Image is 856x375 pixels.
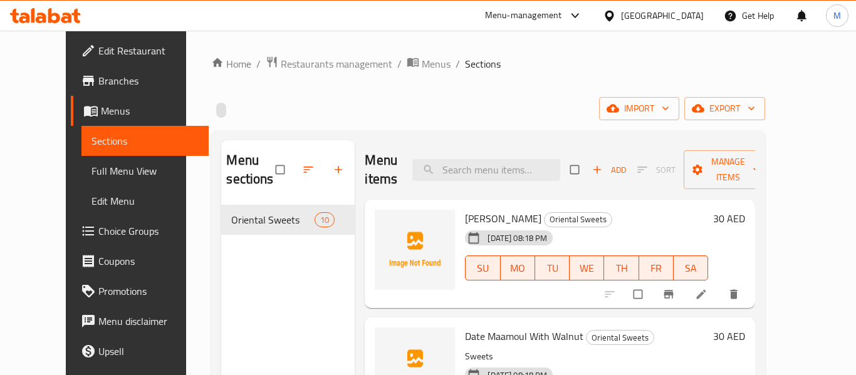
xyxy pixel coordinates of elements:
[91,193,199,208] span: Edit Menu
[833,9,841,23] span: M
[483,232,552,244] span: [DATE] 08:18 PM
[98,73,199,88] span: Branches
[315,214,334,226] span: 10
[71,246,209,276] a: Coupons
[544,212,612,227] div: Oriental Sweets
[71,276,209,306] a: Promotions
[684,150,773,189] button: Manage items
[226,151,276,188] h2: Menu sections
[679,259,703,277] span: SA
[465,349,708,364] p: Sweets
[81,186,209,216] a: Edit Menu
[695,288,710,301] a: Edit menu item
[684,97,765,120] button: export
[471,259,495,277] span: SU
[71,306,209,336] a: Menu disclaimer
[599,97,679,120] button: import
[626,282,652,306] span: Select to update
[98,314,199,329] span: Menu disclaimer
[71,36,209,66] a: Edit Restaurant
[720,280,750,308] button: delete
[71,66,209,96] a: Branches
[295,156,325,183] span: Sort sections
[407,56,451,72] a: Menus
[465,327,583,346] span: Date Maamoul With Walnut
[465,56,501,71] span: Sections
[485,8,562,23] div: Menu-management
[98,344,199,359] span: Upsell
[211,56,251,71] a: Home
[81,156,209,186] a: Full Menu View
[609,101,669,116] span: import
[231,212,315,227] span: Oriental Sweets
[98,223,199,239] span: Choice Groups
[101,103,199,118] span: Menus
[71,336,209,366] a: Upsell
[98,284,199,299] span: Promotions
[589,160,629,180] span: Add item
[98,43,199,58] span: Edit Restaurant
[589,160,629,180] button: Add
[465,209,541,228] span: [PERSON_NAME]
[365,151,397,188] h2: Menu items
[609,259,634,277] span: TH
[644,259,669,277] span: FR
[375,210,455,290] img: Rahash Sweet
[397,56,402,71] li: /
[540,259,565,277] span: TU
[629,160,684,180] span: Select section first
[325,156,355,183] button: Add section
[91,133,199,148] span: Sections
[98,254,199,269] span: Coupons
[268,158,295,182] span: Select all sections
[621,9,704,23] div: [GEOGRAPHIC_DATA]
[456,56,460,71] li: /
[256,56,261,71] li: /
[91,163,199,178] span: Full Menu View
[713,327,745,345] h6: 30 AED
[604,255,639,280] button: TH
[694,101,755,116] span: export
[81,126,209,156] a: Sections
[587,331,654,345] span: Oriental Sweets
[211,56,765,72] nav: breadcrumb
[592,163,626,177] span: Add
[221,205,355,235] div: Oriental Sweets10
[563,158,589,182] span: Select section
[465,255,500,280] button: SU
[694,154,763,185] span: Manage items
[506,259,530,277] span: MO
[412,159,560,181] input: search
[71,96,209,126] a: Menus
[713,210,745,227] h6: 30 AED
[71,216,209,246] a: Choice Groups
[545,212,612,227] span: Oriental Sweets
[422,56,451,71] span: Menus
[266,56,392,72] a: Restaurants management
[281,56,392,71] span: Restaurants management
[575,259,599,277] span: WE
[674,255,708,280] button: SA
[655,280,685,308] button: Branch-specific-item
[501,255,535,280] button: MO
[221,200,355,240] nav: Menu sections
[570,255,604,280] button: WE
[535,255,570,280] button: TU
[315,212,335,227] div: items
[586,330,654,345] div: Oriental Sweets
[639,255,674,280] button: FR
